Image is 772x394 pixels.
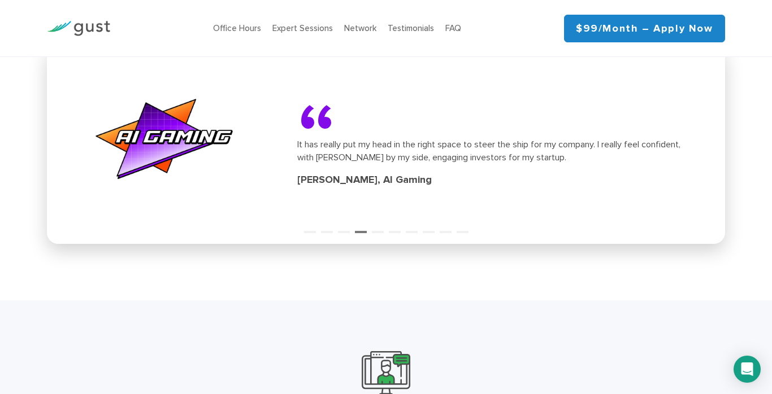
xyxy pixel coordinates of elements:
[440,221,451,233] button: 9 of 10
[76,77,252,201] img: Aig Color
[355,221,366,233] button: 4 of 10
[734,356,761,383] div: Open Intercom Messenger
[213,23,261,33] a: Office Hours
[297,138,695,164] div: It has really put my head in the right space to steer the ship for my company. I really feel conf...
[564,15,725,42] a: $99/month – Apply Now
[406,221,417,233] button: 7 of 10
[457,221,468,233] button: 10 of 10
[47,21,110,36] img: Gust Logo
[297,102,388,138] span: “
[388,23,434,33] a: Testimonials
[372,221,383,233] button: 5 of 10
[338,221,349,233] button: 3 of 10
[272,23,333,33] a: Expert Sessions
[389,221,400,233] button: 6 of 10
[297,173,695,187] div: [PERSON_NAME], AI Gaming
[445,23,461,33] a: FAQ
[321,221,332,233] button: 2 of 10
[344,23,376,33] a: Network
[423,221,434,233] button: 8 of 10
[304,221,315,233] button: 1 of 10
